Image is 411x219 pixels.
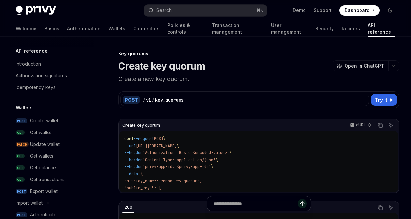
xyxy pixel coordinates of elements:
[118,50,399,57] div: Key quorums
[30,211,57,219] div: Authenticate
[144,5,267,16] button: Open search
[122,123,160,128] span: Create key quorum
[16,212,27,217] span: POST
[16,118,27,123] span: POST
[16,154,25,159] span: GET
[138,171,143,177] span: '{
[44,21,59,37] a: Basics
[134,136,154,141] span: --request
[16,130,25,135] span: GET
[314,7,332,14] a: Support
[124,185,161,191] span: "public_keys": [
[152,97,154,103] div: /
[143,164,211,169] span: 'privy-app-id: <privy-app-id>'
[10,150,94,162] a: GETGet wallets
[123,96,140,104] div: POST
[10,185,94,197] a: POSTExport wallet
[345,7,370,14] span: Dashboard
[16,47,48,55] h5: API reference
[108,21,125,37] a: Wallets
[155,97,184,103] div: key_quorums
[124,171,138,177] span: --data
[143,157,216,163] span: 'Content-Type: application/json'
[167,21,204,37] a: Policies & controls
[143,97,145,103] div: /
[10,197,94,209] button: Toggle Import wallet section
[156,7,175,14] div: Search...
[10,174,94,185] a: GETGet transactions
[118,60,205,72] h1: Create key quorum
[30,176,64,183] div: Get transactions
[10,162,94,174] a: GETGet balance
[342,21,360,37] a: Recipes
[124,136,134,141] span: curl
[118,74,399,84] p: Create a new key quorum.
[10,115,94,127] a: POSTCreate wallet
[146,97,151,103] div: v1
[67,21,101,37] a: Authentication
[229,150,232,155] span: \
[16,165,25,170] span: GET
[16,60,41,68] div: Introduction
[271,21,307,37] a: User management
[30,164,56,172] div: Get balance
[375,96,387,104] span: Try it
[30,152,53,160] div: Get wallets
[333,60,388,71] button: Open in ChatGPT
[30,140,60,148] div: Update wallet
[315,21,334,37] a: Security
[136,143,177,149] span: [URL][DOMAIN_NAME]
[214,196,298,211] input: Ask a question...
[16,84,56,91] div: Idempotency keys
[124,143,136,149] span: --url
[30,117,58,125] div: Create wallet
[10,70,94,82] a: Authorization signatures
[16,104,33,112] h5: Wallets
[16,72,67,80] div: Authorization signatures
[216,157,218,163] span: \
[16,199,43,207] div: Import wallet
[163,136,165,141] span: \
[30,187,58,195] div: Export wallet
[16,21,36,37] a: Welcome
[16,189,27,194] span: POST
[10,82,94,93] a: Idempotency keys
[133,21,160,37] a: Connectors
[356,122,366,128] p: cURL
[10,58,94,70] a: Introduction
[16,6,56,15] img: dark logo
[387,121,395,130] button: Ask AI
[124,179,202,184] span: "display_name": "Prod key quorum",
[16,142,29,147] span: PATCH
[212,21,263,37] a: Transaction management
[371,94,397,106] button: Try it
[124,157,143,163] span: --header
[154,136,163,141] span: POST
[339,5,380,16] a: Dashboard
[293,7,306,14] a: Demo
[211,164,213,169] span: \
[177,143,179,149] span: \
[368,21,395,37] a: API reference
[124,164,143,169] span: --header
[298,199,307,208] button: Send message
[10,127,94,138] a: GETGet wallet
[143,150,229,155] span: 'Authorization: Basic <encoded-value>'
[10,138,94,150] a: PATCHUpdate wallet
[124,150,143,155] span: --header
[30,129,51,136] div: Get wallet
[16,177,25,182] span: GET
[347,120,374,131] button: cURL
[345,63,384,69] span: Open in ChatGPT
[256,8,263,13] span: ⌘ K
[376,121,385,130] button: Copy the contents from the code block
[385,5,395,16] button: Toggle dark mode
